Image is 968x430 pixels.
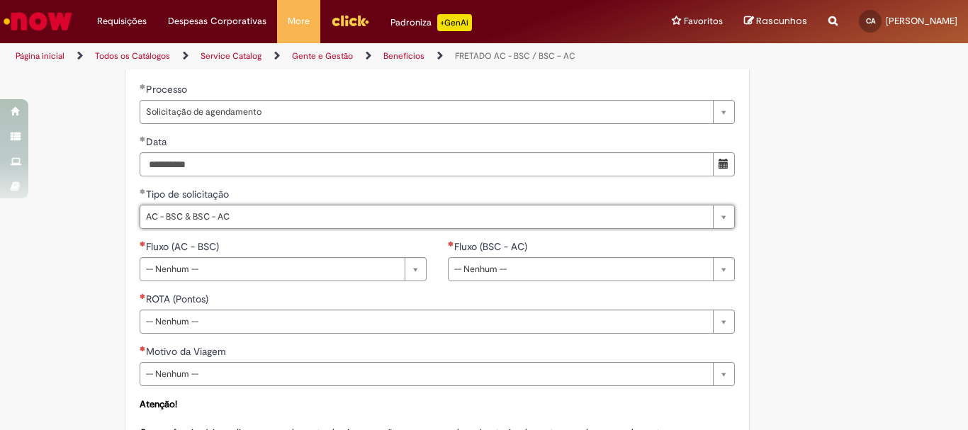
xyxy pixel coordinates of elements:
span: More [288,14,310,28]
span: Fluxo (AC - BSC) [146,240,222,253]
span: Motivo da Viagem [146,345,229,358]
span: Data [146,135,169,148]
span: ROTA (Pontos) [146,293,211,305]
span: Necessários [140,293,146,299]
span: Rascunhos [756,14,807,28]
span: [PERSON_NAME] [886,15,957,27]
img: ServiceNow [1,7,74,35]
div: Padroniza [390,14,472,31]
a: Todos os Catálogos [95,50,170,62]
span: AC - BSC & BSC - AC [146,205,706,228]
p: +GenAi [437,14,472,31]
a: Rascunhos [744,15,807,28]
a: Benefícios [383,50,424,62]
span: Tipo de solicitação [146,188,232,200]
span: Obrigatório Preenchido [140,84,146,89]
span: -- Nenhum -- [454,258,706,281]
a: FRETADO AC - BSC / BSC – AC [455,50,575,62]
a: Gente e Gestão [292,50,353,62]
a: Página inicial [16,50,64,62]
span: Necessários [140,241,146,247]
a: Service Catalog [201,50,261,62]
strong: Atenção! [140,398,177,410]
span: Favoritos [684,14,723,28]
span: Fluxo (BSC - AC) [454,240,530,253]
span: Requisições [97,14,147,28]
input: Data 05 September 2025 Friday [140,152,714,176]
span: Necessários [140,346,146,351]
span: -- Nenhum -- [146,310,706,333]
span: Necessários [448,241,454,247]
span: Processo [146,83,190,96]
button: Mostrar calendário para Data [713,152,735,176]
span: Despesas Corporativas [168,14,266,28]
img: click_logo_yellow_360x200.png [331,10,369,31]
span: Solicitação de agendamento [146,101,706,123]
span: CA [866,16,875,26]
span: Obrigatório Preenchido [140,136,146,142]
ul: Trilhas de página [11,43,635,69]
span: Obrigatório Preenchido [140,188,146,194]
span: -- Nenhum -- [146,363,706,385]
span: -- Nenhum -- [146,258,398,281]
